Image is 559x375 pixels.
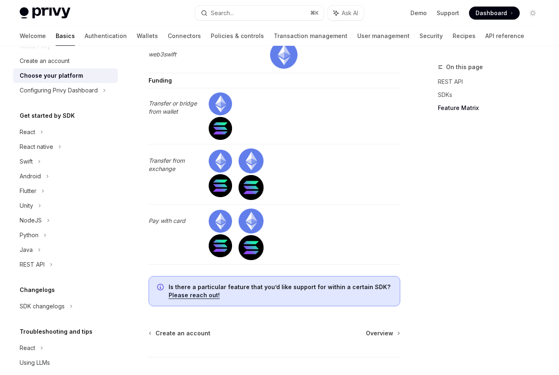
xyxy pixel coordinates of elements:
img: solana.png [209,174,232,197]
img: ethereum.png [270,41,298,69]
a: REST API [438,75,546,88]
strong: Funding [149,77,172,84]
div: React [20,127,35,137]
h5: Changelogs [20,285,55,295]
a: Policies & controls [211,26,264,46]
a: Dashboard [469,7,520,20]
a: Demo [410,9,427,17]
em: Transfer or bridge from wallet [149,100,197,115]
div: Configuring Privy Dashboard [20,85,98,95]
a: Security [419,26,443,46]
div: Java [20,245,33,255]
img: solana.png [239,235,264,260]
a: SDKs [438,88,546,101]
div: Flutter [20,186,36,196]
h5: Troubleshooting and tips [20,327,92,337]
div: React [20,343,35,353]
em: Pay with card [149,217,185,224]
em: web3swift [149,51,176,58]
img: ethereum.png [239,209,264,234]
div: Create an account [20,56,70,66]
span: Dashboard [476,9,507,17]
button: Ask AI [328,6,364,20]
div: NodeJS [20,216,42,225]
img: ethereum.png [209,150,232,173]
div: REST API [20,260,45,269]
a: Feature Matrix [438,101,546,115]
img: light logo [20,7,70,19]
div: Swift [20,157,33,166]
div: React native [20,142,53,152]
a: Please reach out! [169,292,220,299]
a: API reference [485,26,524,46]
em: Transfer from exchange [149,157,185,172]
span: On this page [446,62,483,72]
a: Using LLMs [13,355,118,370]
img: ethereum.png [239,148,264,173]
a: Authentication [85,26,127,46]
a: Choose your platform [13,68,118,83]
a: Create an account [13,54,118,68]
a: Recipes [453,26,476,46]
a: Create an account [149,329,210,337]
strong: Is there a particular feature that you’d like support for within a certain SDK? [169,283,390,290]
span: ⌘ K [310,10,319,16]
button: Search...⌘K [195,6,324,20]
img: solana.png [209,117,232,140]
span: Ask AI [342,9,358,17]
button: Toggle dark mode [526,7,539,20]
a: Transaction management [274,26,347,46]
div: Unity [20,201,33,211]
a: Wallets [137,26,158,46]
a: Overview [366,329,399,337]
a: User management [357,26,410,46]
svg: Info [157,284,165,292]
div: SDK changelogs [20,301,65,311]
img: ethereum.png [209,92,232,115]
img: solana.png [239,175,264,200]
div: Search... [211,8,234,18]
div: Python [20,230,38,240]
a: Support [437,9,459,17]
span: Overview [366,329,393,337]
div: Android [20,171,41,181]
h5: Get started by SDK [20,111,75,121]
a: Connectors [168,26,201,46]
span: Create an account [156,329,210,337]
a: Welcome [20,26,46,46]
div: Using LLMs [20,358,50,368]
img: ethereum.png [209,210,232,233]
div: Choose your platform [20,71,83,81]
img: solana.png [209,234,232,257]
a: Basics [56,26,75,46]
